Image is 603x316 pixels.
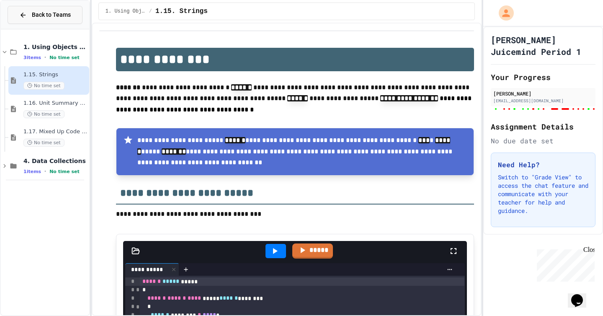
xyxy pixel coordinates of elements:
span: No time set [49,55,80,60]
span: 1.16. Unit Summary 1a (1.1-1.6) [23,100,88,107]
div: My Account [490,3,516,23]
span: 1.15. Strings [23,71,88,78]
span: • [44,54,46,61]
span: 1 items [23,169,41,174]
span: No time set [49,169,80,174]
div: [PERSON_NAME] [493,90,593,97]
span: 1. Using Objects and Methods [106,8,146,15]
span: • [44,168,46,175]
h2: Assignment Details [491,121,595,132]
h2: Your Progress [491,71,595,83]
h1: [PERSON_NAME] Juicemind Period 1 [491,34,595,57]
span: 3 items [23,55,41,60]
div: [EMAIL_ADDRESS][DOMAIN_NAME] [493,98,593,104]
h3: Need Help? [498,160,588,170]
button: Back to Teams [8,6,82,24]
span: / [149,8,152,15]
span: 1. Using Objects and Methods [23,43,88,51]
span: No time set [23,82,64,90]
iframe: chat widget [533,246,595,282]
div: Chat with us now!Close [3,3,58,53]
span: Back to Teams [32,10,71,19]
span: 1.17. Mixed Up Code Practice 1.1-1.6 [23,128,88,135]
span: 1.15. Strings [155,6,208,16]
p: Switch to "Grade View" to access the chat feature and communicate with your teacher for help and ... [498,173,588,215]
span: No time set [23,110,64,118]
span: 4. Data Collections [23,157,88,165]
span: No time set [23,139,64,147]
iframe: chat widget [568,282,595,308]
div: No due date set [491,136,595,146]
